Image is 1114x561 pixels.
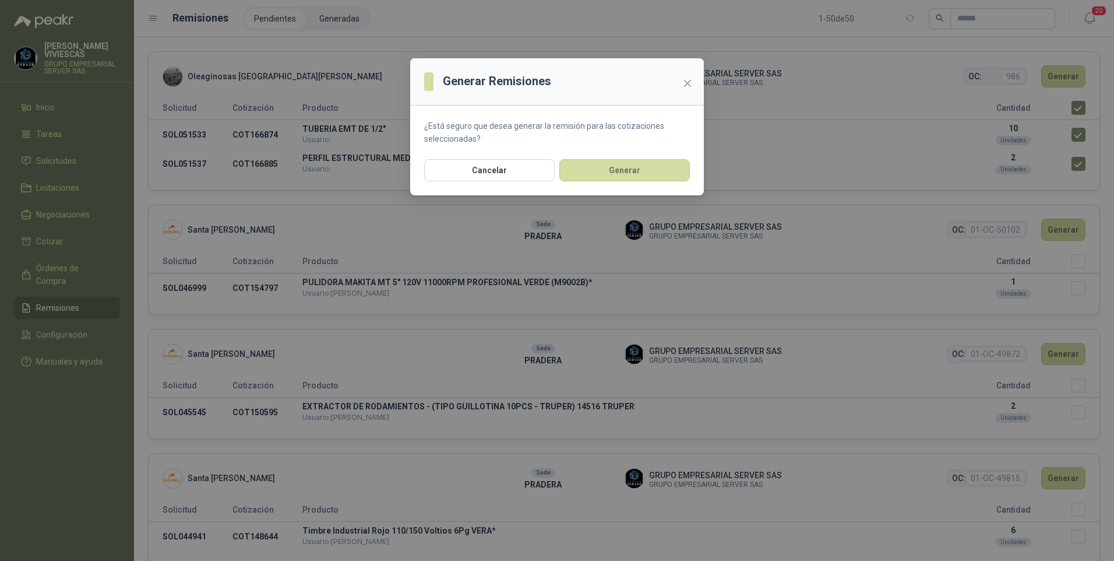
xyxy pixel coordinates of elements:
[678,74,697,93] button: Close
[559,159,690,181] button: Generar
[683,79,692,88] span: close
[424,120,690,145] p: ¿Está seguro que desea generar la remisión para las cotizaciones seleccionadas?
[424,159,555,181] button: Cancelar
[443,72,551,90] h3: Generar Remisiones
